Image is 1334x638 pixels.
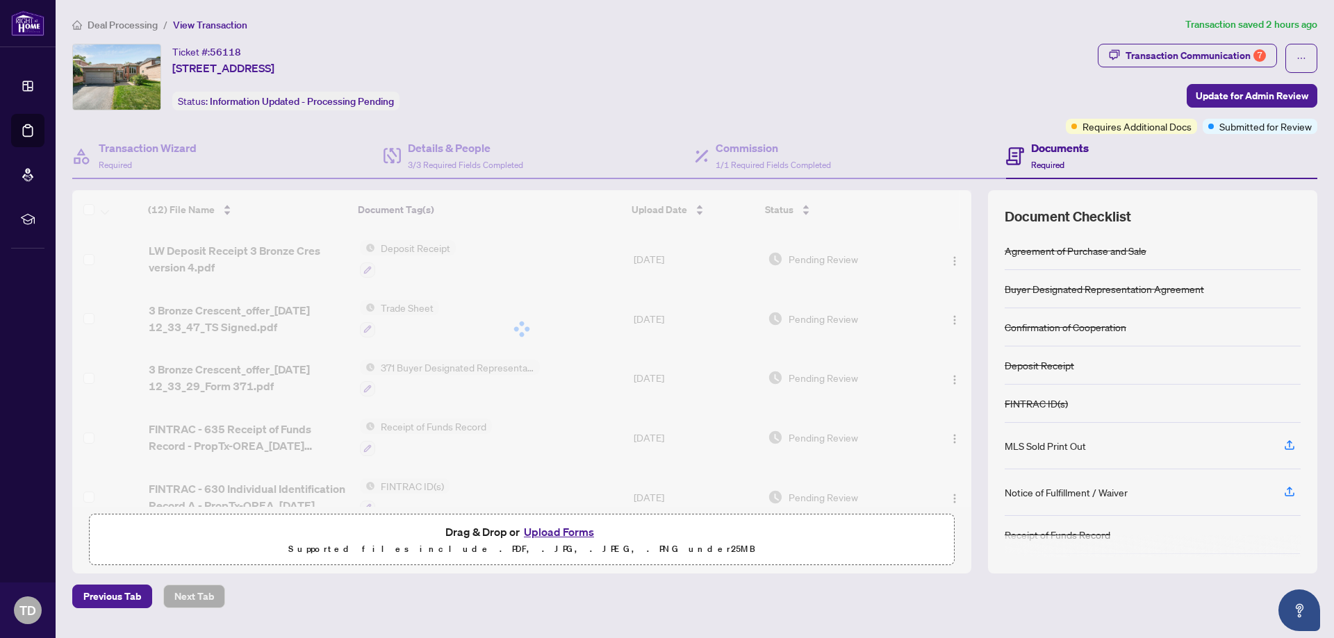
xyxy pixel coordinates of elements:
[1082,119,1192,134] span: Requires Additional Docs
[72,585,152,608] button: Previous Tab
[99,140,197,156] h4: Transaction Wizard
[172,44,241,60] div: Ticket #:
[1098,44,1277,67] button: Transaction Communication7
[90,514,954,566] span: Drag & Drop orUpload FormsSupported files include .PDF, .JPG, .JPEG, .PNG under25MB
[1253,49,1266,62] div: 7
[163,585,225,608] button: Next Tab
[11,10,44,36] img: logo
[172,92,400,110] div: Status:
[1005,207,1131,226] span: Document Checklist
[1005,243,1146,258] div: Agreement of Purchase and Sale
[1005,438,1086,453] div: MLS Sold Print Out
[88,19,158,31] span: Deal Processing
[173,19,247,31] span: View Transaction
[172,60,274,76] span: [STREET_ADDRESS]
[1005,281,1204,296] div: Buyer Designated Representation Agreement
[1185,17,1317,33] article: Transaction saved 2 hours ago
[408,160,523,170] span: 3/3 Required Fields Completed
[1278,589,1320,631] button: Open asap
[1005,396,1068,411] div: FINTRAC ID(s)
[83,585,141,607] span: Previous Tab
[73,44,160,110] img: IMG-N12410663_1.jpg
[210,46,241,58] span: 56118
[408,140,523,156] h4: Details & People
[98,541,946,557] p: Supported files include .PDF, .JPG, .JPEG, .PNG under 25 MB
[1005,527,1110,542] div: Receipt of Funds Record
[1296,53,1306,63] span: ellipsis
[1005,358,1074,373] div: Deposit Receipt
[163,17,167,33] li: /
[716,140,831,156] h4: Commission
[1005,485,1128,500] div: Notice of Fulfillment / Waiver
[19,601,36,620] span: TD
[210,95,394,108] span: Information Updated - Processing Pending
[1031,140,1089,156] h4: Documents
[1005,319,1126,335] div: Confirmation of Cooperation
[716,160,831,170] span: 1/1 Required Fields Completed
[99,160,132,170] span: Required
[1126,44,1266,67] div: Transaction Communication
[1031,160,1064,170] span: Required
[445,523,598,541] span: Drag & Drop or
[1219,119,1312,134] span: Submitted for Review
[72,20,82,30] span: home
[1196,85,1308,107] span: Update for Admin Review
[1187,84,1317,108] button: Update for Admin Review
[520,523,598,541] button: Upload Forms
